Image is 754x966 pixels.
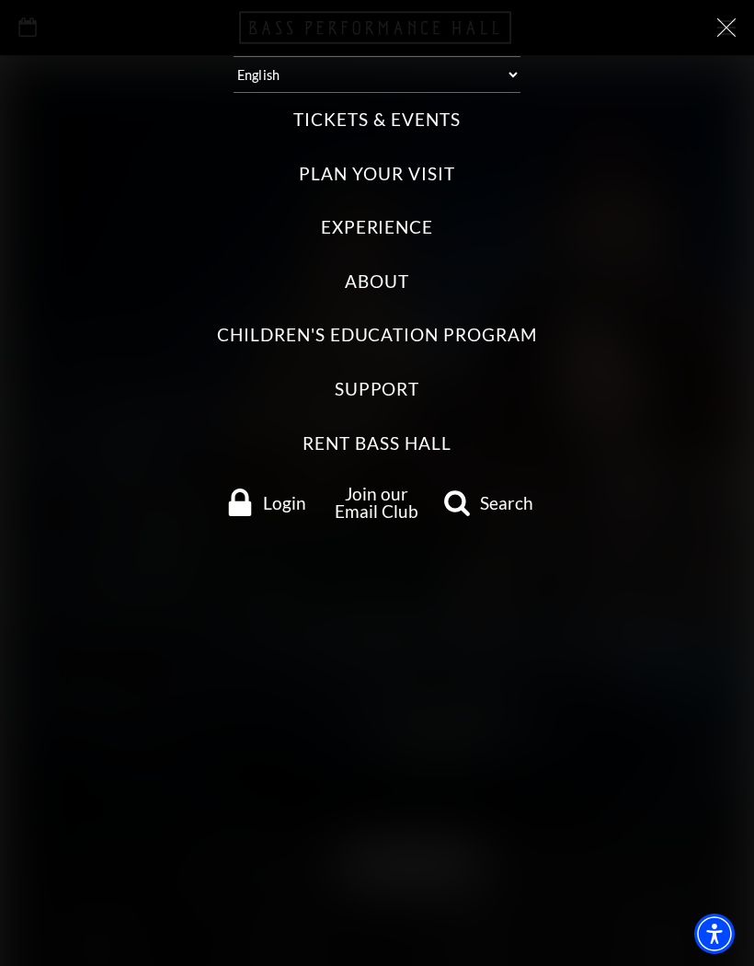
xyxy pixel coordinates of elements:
div: Accessibility Menu [694,914,735,954]
label: About [345,270,409,294]
span: Login [263,494,306,512]
label: Support [335,377,420,402]
a: Join our Email Club [335,483,418,522]
label: Experience [321,215,434,240]
select: Select: [234,56,520,93]
a: Search [433,489,543,516]
label: Tickets & Events [293,108,460,132]
a: Login [211,489,321,516]
label: Children's Education Program [217,323,537,348]
label: Rent Bass Hall [303,431,451,456]
label: Plan Your Visit [299,162,454,187]
span: Search [480,494,533,512]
